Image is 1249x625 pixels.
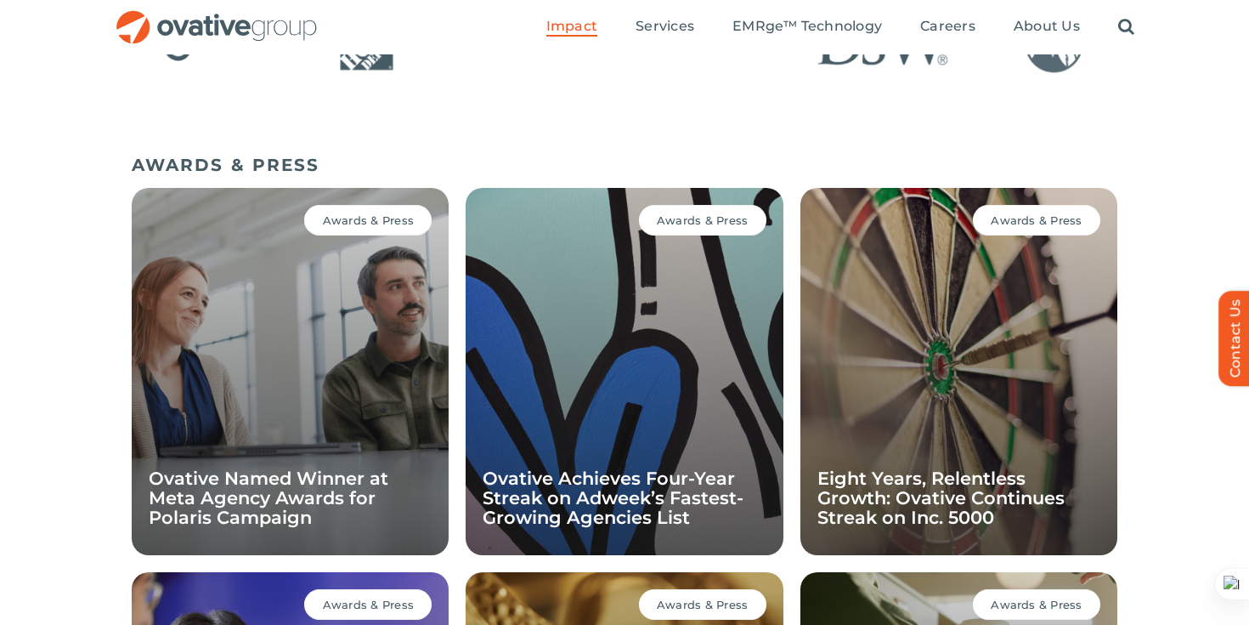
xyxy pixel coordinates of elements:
a: Search [1118,18,1134,37]
a: Eight Years, Relentless Growth: Ovative Continues Streak on Inc. 5000 [817,468,1065,528]
span: Services [636,18,694,35]
a: Impact [546,18,597,37]
span: Careers [920,18,975,35]
span: EMRge™ Technology [732,18,882,35]
a: Ovative Achieves Four-Year Streak on Adweek’s Fastest-Growing Agencies List [483,468,743,528]
a: Services [636,18,694,37]
a: OG_Full_horizontal_RGB [115,9,319,25]
a: About Us [1014,18,1080,37]
a: EMRge™ Technology [732,18,882,37]
a: Careers [920,18,975,37]
span: Impact [546,18,597,35]
span: About Us [1014,18,1080,35]
h5: AWARDS & PRESS [132,155,1117,175]
a: Ovative Named Winner at Meta Agency Awards for Polaris Campaign [149,468,388,528]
